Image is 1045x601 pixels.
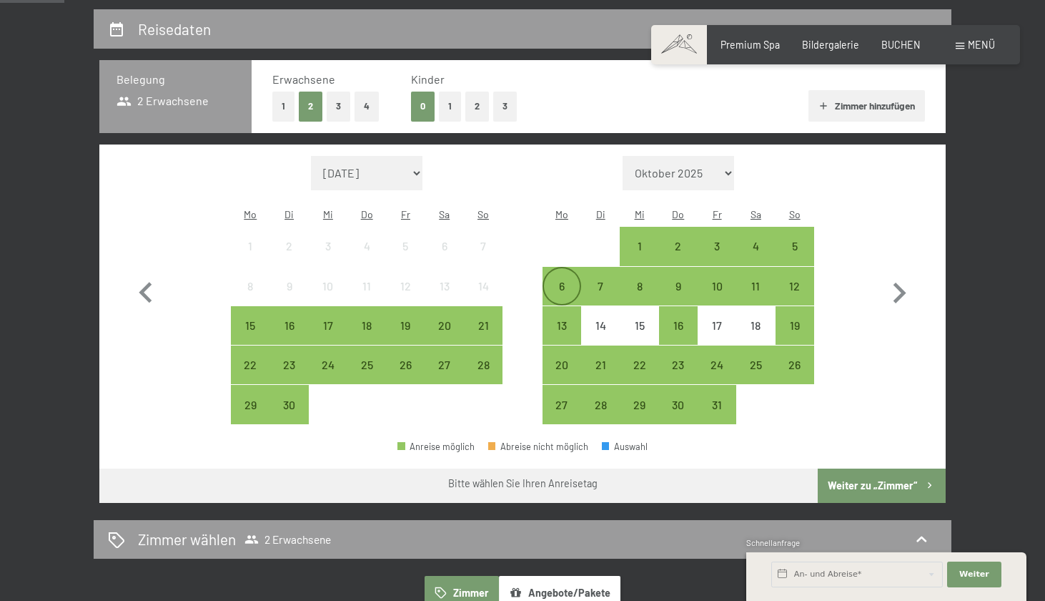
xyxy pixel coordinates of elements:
a: Premium Spa [720,39,780,51]
div: 18 [349,320,385,356]
div: Sat Oct 11 2025 [736,267,775,306]
div: 15 [621,320,657,356]
div: Thu Oct 02 2025 [659,227,698,265]
div: Sat Oct 25 2025 [736,346,775,384]
div: 15 [232,320,268,356]
div: Anreise nicht möglich [309,227,347,265]
div: 25 [349,359,385,395]
div: Anreise nicht möglich [386,267,425,306]
span: 2 Erwachsene [244,532,331,547]
div: Tue Oct 07 2025 [581,267,620,306]
div: 10 [310,280,346,316]
div: 8 [621,280,657,316]
div: 4 [349,240,385,276]
a: Bildergalerie [802,39,859,51]
div: Thu Sep 04 2025 [347,227,386,265]
span: Menü [968,39,995,51]
div: Anreise nicht möglich [425,267,464,306]
div: Anreise nicht möglich [231,267,269,306]
div: Anreise möglich [776,346,814,384]
div: 2 [271,240,307,276]
span: Weiter [959,569,989,580]
div: 16 [660,320,696,356]
div: Anreise möglich [659,385,698,424]
div: 24 [699,359,735,395]
div: 30 [660,399,696,435]
div: Tue Oct 28 2025 [581,385,620,424]
div: 26 [777,359,813,395]
div: Anreise möglich [659,306,698,345]
div: 21 [465,320,501,356]
div: Sun Sep 07 2025 [464,227,502,265]
div: Anreise möglich [776,227,814,265]
div: Anreise möglich [543,385,581,424]
div: Mon Oct 20 2025 [543,346,581,384]
div: Fri Oct 24 2025 [698,346,736,384]
div: Anreise nicht möglich [231,227,269,265]
div: Anreise möglich [231,346,269,384]
div: Fri Sep 12 2025 [386,267,425,306]
div: Anreise möglich [581,346,620,384]
div: Thu Oct 30 2025 [659,385,698,424]
div: Anreise möglich [698,385,736,424]
div: Anreise nicht möglich [347,267,386,306]
div: 3 [310,240,346,276]
button: Zimmer hinzufügen [808,90,925,122]
button: 2 [299,92,322,121]
div: Thu Sep 18 2025 [347,306,386,345]
div: 17 [310,320,346,356]
div: 26 [387,359,423,395]
div: Sat Sep 20 2025 [425,306,464,345]
div: Fri Sep 05 2025 [386,227,425,265]
div: 1 [621,240,657,276]
abbr: Mittwoch [323,208,333,220]
div: Sun Oct 05 2025 [776,227,814,265]
abbr: Samstag [439,208,450,220]
div: Anreise möglich [659,227,698,265]
button: Nächster Monat [878,156,920,425]
button: 2 [465,92,489,121]
div: Anreise möglich [309,346,347,384]
div: Mon Oct 27 2025 [543,385,581,424]
div: Wed Sep 24 2025 [309,346,347,384]
div: Anreise nicht möglich [269,267,308,306]
div: Anreise möglich [620,227,658,265]
button: Weiter zu „Zimmer“ [818,469,946,503]
div: 23 [271,359,307,395]
div: 22 [621,359,657,395]
div: Mon Sep 15 2025 [231,306,269,345]
div: 8 [232,280,268,316]
span: Kinder [411,72,445,86]
button: 4 [355,92,379,121]
div: Wed Sep 10 2025 [309,267,347,306]
div: 16 [271,320,307,356]
div: Anreise möglich [543,306,581,345]
span: Erwachsene [272,72,335,86]
div: Anreise möglich [736,267,775,306]
span: Schnellanfrage [746,538,800,547]
div: 11 [349,280,385,316]
div: Sun Sep 14 2025 [464,267,502,306]
abbr: Donnerstag [361,208,373,220]
div: 11 [738,280,773,316]
div: Thu Oct 23 2025 [659,346,698,384]
abbr: Donnerstag [672,208,684,220]
div: 9 [660,280,696,316]
div: Anreise nicht möglich [736,306,775,345]
div: 12 [387,280,423,316]
div: Mon Sep 29 2025 [231,385,269,424]
div: Anreise möglich [425,306,464,345]
div: 1 [232,240,268,276]
div: Tue Sep 16 2025 [269,306,308,345]
div: Anreise nicht möglich [309,267,347,306]
div: Anreise möglich [543,267,581,306]
div: 19 [777,320,813,356]
div: Anreise möglich [269,385,308,424]
button: 0 [411,92,435,121]
div: Thu Oct 09 2025 [659,267,698,306]
div: Bitte wählen Sie Ihren Anreisetag [448,477,598,491]
a: BUCHEN [881,39,921,51]
div: 20 [544,359,580,395]
div: Anreise möglich [269,346,308,384]
div: Sun Oct 26 2025 [776,346,814,384]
